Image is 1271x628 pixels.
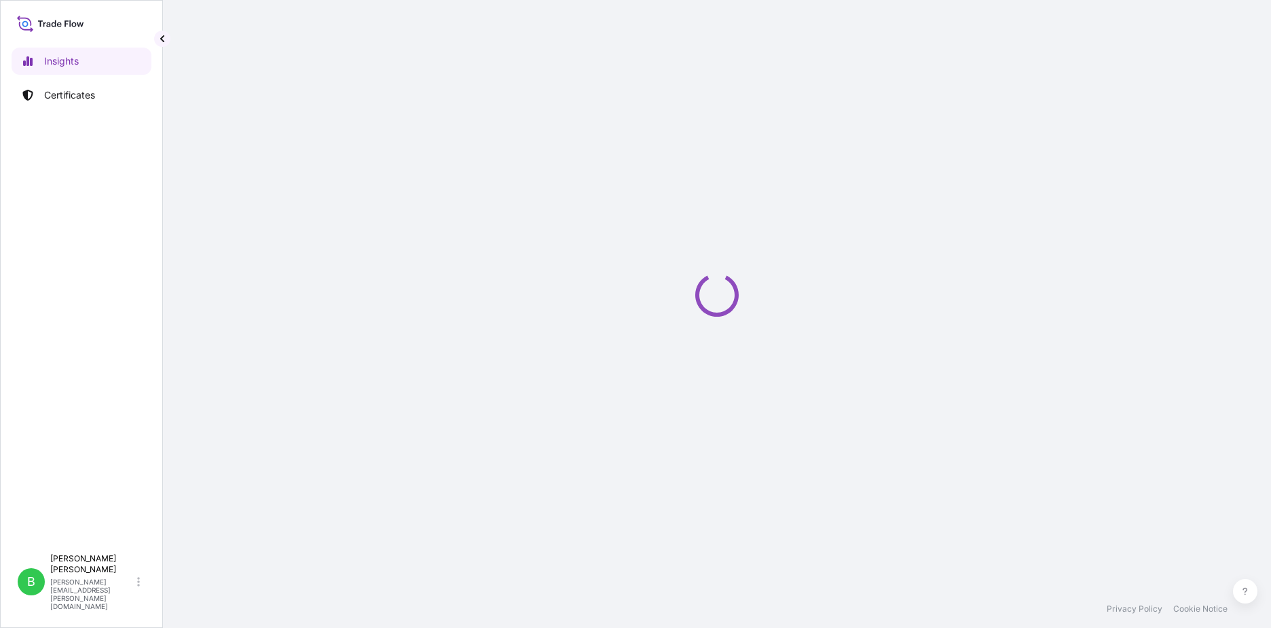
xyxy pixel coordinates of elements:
[1107,604,1162,614] a: Privacy Policy
[50,553,134,575] p: [PERSON_NAME] [PERSON_NAME]
[44,54,79,68] p: Insights
[50,578,134,610] p: [PERSON_NAME][EMAIL_ADDRESS][PERSON_NAME][DOMAIN_NAME]
[12,82,151,109] a: Certificates
[44,88,95,102] p: Certificates
[1173,604,1228,614] a: Cookie Notice
[12,48,151,75] a: Insights
[27,575,35,589] span: B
